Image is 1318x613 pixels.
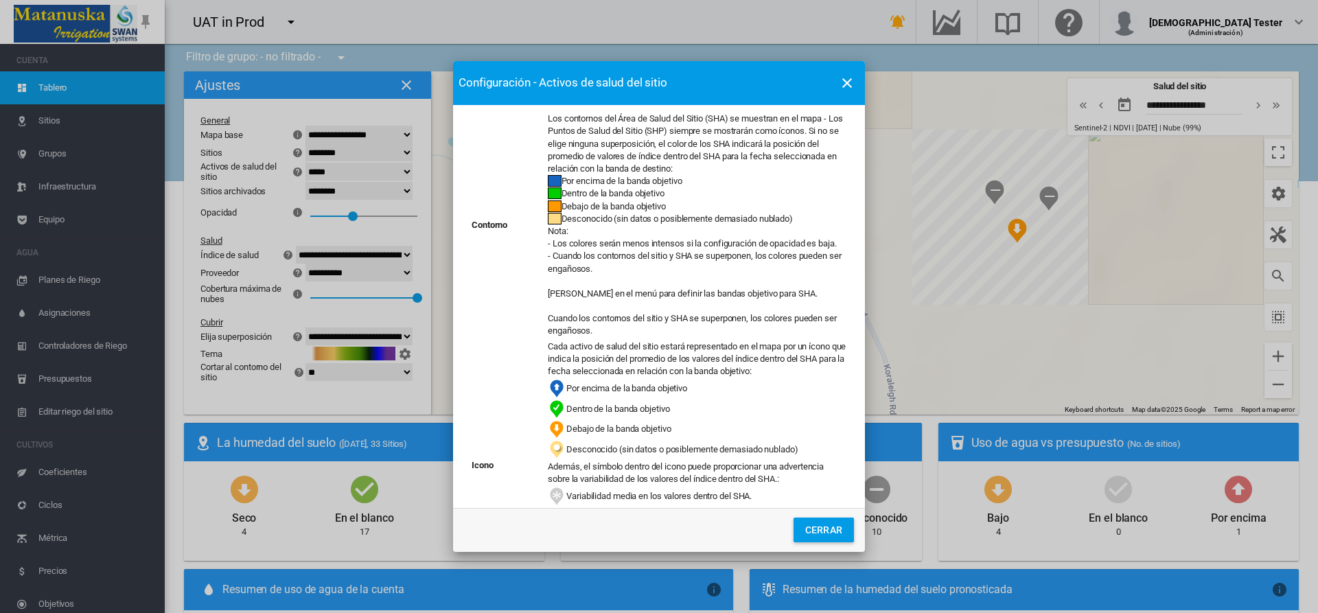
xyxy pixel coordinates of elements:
[566,420,798,439] td: Debajo de la banda objetivo
[566,487,752,506] td: Variabilidad media en los valores dentro del SHA.
[550,487,564,505] img: iGreyMediumVariance.svg
[566,379,798,398] td: Por encima de la banda objetivo
[547,112,847,338] td: Los contornos del Área de Salud del Sitio (SHA) se muestran en el mapa - Los Puntos de Salud del ...
[550,421,564,439] img: iLow.svg
[566,440,798,459] td: Desconocido (sin datos o posiblemente demasiado nublado)
[453,61,865,551] md-dialog: Contorno Los ...
[459,75,829,91] span: Configuración - Activos de salud del sitio
[471,340,546,591] td: Icono
[833,69,861,97] button: icon-close
[839,75,855,91] md-icon: icon-close
[550,441,564,459] img: iLowNone.svg
[566,400,798,419] td: Dentro de la banda objetivo
[550,380,564,397] img: iHigh.svg
[471,112,546,338] td: Contorno
[547,340,847,591] td: Cada activo de salud del sitio estará representado en el mapa por un ícono que indica la posición...
[794,518,854,542] button: Cerrar
[550,400,564,418] img: iOk.svg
